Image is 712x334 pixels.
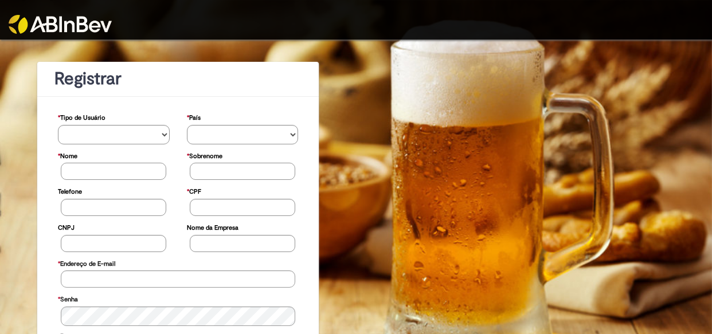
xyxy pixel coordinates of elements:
[187,218,238,235] label: Nome da Empresa
[58,290,78,307] label: Senha
[58,218,75,235] label: CNPJ
[58,147,77,163] label: Nome
[187,182,201,199] label: CPF
[187,108,201,125] label: País
[58,182,82,199] label: Telefone
[58,108,105,125] label: Tipo de Usuário
[58,254,115,271] label: Endereço de E-mail
[187,147,222,163] label: Sobrenome
[9,15,112,34] img: ABInbev-white.png
[54,69,302,88] h1: Registrar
